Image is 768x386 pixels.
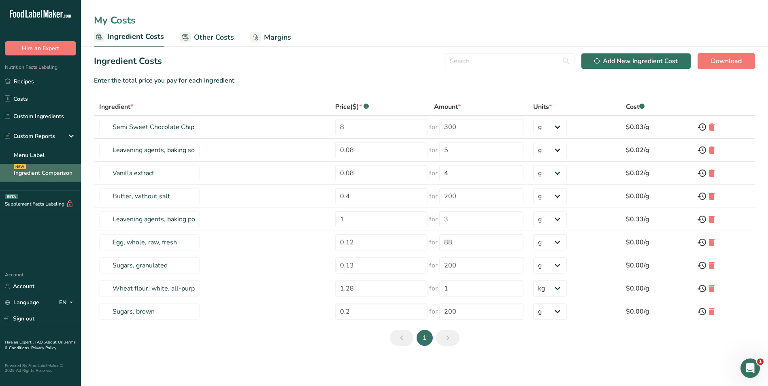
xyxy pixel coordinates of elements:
[621,277,692,300] td: $0.00/g
[581,53,691,69] button: Add New Ingredient Cost
[194,32,234,43] span: Other Costs
[429,145,438,155] span: for
[390,330,413,346] a: Previous page
[698,53,755,69] button: Download
[621,208,692,231] td: $0.33/g
[626,102,645,112] div: Cost
[621,139,692,162] td: $0.02/g
[533,102,552,112] div: Units
[335,102,369,112] div: Price($)
[5,339,76,351] a: Terms & Conditions .
[429,307,438,316] span: for
[5,363,76,373] div: Powered By FoodLabelMaker © 2025 All Rights Reserved
[59,298,76,308] div: EN
[31,345,56,351] a: Privacy Policy
[594,56,678,66] div: Add New Ingredient Cost
[436,330,460,346] a: Next page
[621,162,692,185] td: $0.02/g
[5,295,39,310] a: Language
[429,261,438,270] span: for
[264,32,291,43] span: Margins
[621,300,692,323] td: $0.00/g
[711,56,742,66] span: Download
[94,55,162,68] h2: Ingredient Costs
[250,28,291,47] a: Margins
[94,76,755,85] div: Enter the total price you pay for each ingredient
[429,284,438,293] span: for
[429,214,438,224] span: for
[445,53,574,69] input: Search
[5,339,34,345] a: Hire an Expert .
[81,13,768,28] div: My Costs
[5,132,55,140] div: Custom Reports
[45,339,64,345] a: About Us .
[757,358,764,365] span: 1
[429,238,438,247] span: for
[14,164,26,169] div: NEW
[621,254,692,277] td: $0.00/g
[94,28,164,47] a: Ingredient Costs
[434,102,461,112] div: Amount
[35,339,45,345] a: FAQ .
[180,28,234,47] a: Other Costs
[621,231,692,254] td: $0.00/g
[108,31,164,42] span: Ingredient Costs
[740,358,760,378] iframe: Intercom live chat
[5,194,18,199] div: BETA
[99,102,133,112] div: Ingredient
[429,122,438,132] span: for
[429,191,438,201] span: for
[429,168,438,178] span: for
[5,41,76,55] button: Hire an Expert
[621,185,692,208] td: $0.00/g
[621,116,692,139] td: $0.03/g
